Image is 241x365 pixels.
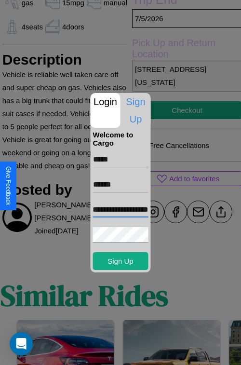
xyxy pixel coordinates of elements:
div: Open Intercom Messenger [10,332,33,355]
p: Login [91,93,120,110]
p: Sign Up [121,93,151,128]
button: Sign Up [93,252,148,270]
h4: Welcome to Cargo [93,131,148,147]
div: Give Feedback [5,166,12,205]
